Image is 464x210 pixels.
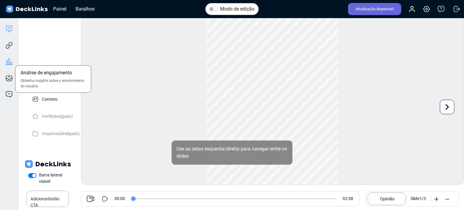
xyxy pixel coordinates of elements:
[343,196,353,201] font: 02:38
[24,159,72,170] img: Links de convés
[419,196,422,201] font: 1
[76,6,95,12] font: Baralhos
[380,196,395,201] font: Opinião
[52,114,73,119] font: (desligado)
[411,196,419,201] font: Slide
[114,196,125,201] font: 00:00
[176,146,287,159] font: Use as setas esquerda/direita para navegar entre os slides
[31,196,60,208] font: botão CTA
[422,196,424,201] font: /
[220,6,254,12] font: Modo de edição
[424,196,426,201] font: 3
[42,131,59,136] font: Arquivos
[42,97,57,102] font: Contato
[39,173,62,184] font: Barra lateral visível
[5,5,49,14] img: Links de convés
[356,7,394,11] font: Atualização disponível
[31,196,48,201] font: Adicionar
[42,114,52,119] font: Perfil
[53,6,66,12] font: Painel
[59,131,80,136] font: (desligado)
[21,70,72,76] font: Análise de engajamento
[21,79,84,88] font: Obtenha insights sobre o envolvimento do usuário.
